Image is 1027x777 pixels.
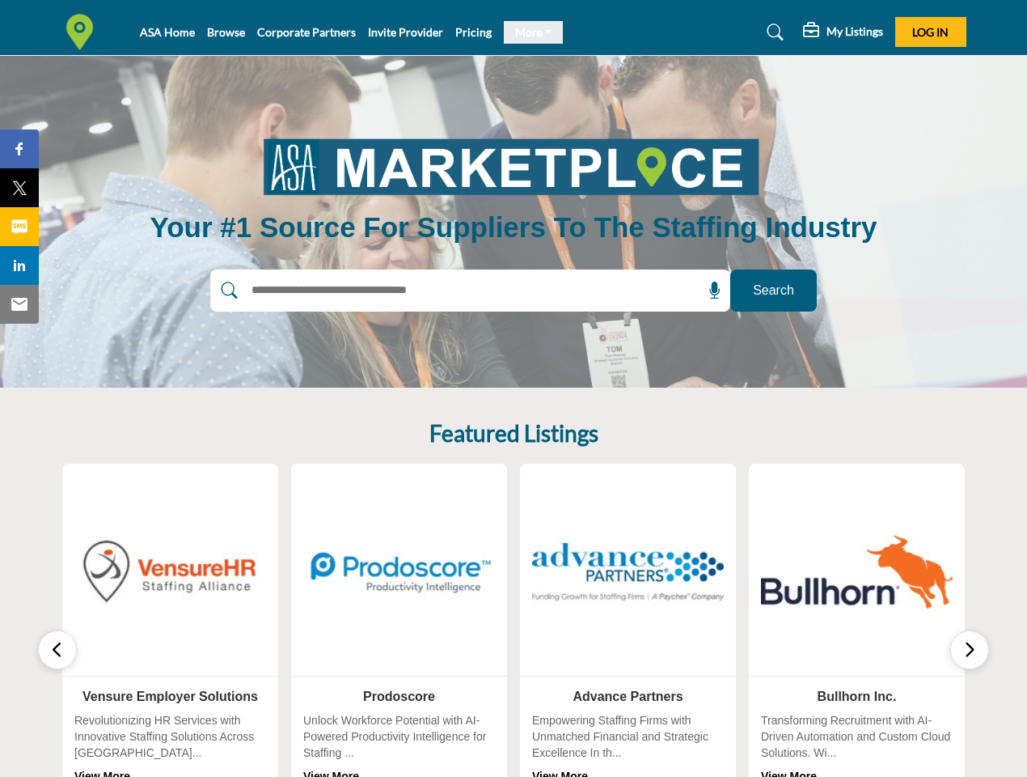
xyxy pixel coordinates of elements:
h2: Featured Listings [429,420,598,448]
a: Bullhorn Inc. [818,690,897,703]
img: Prodoscore [303,476,495,668]
a: More [504,21,564,44]
a: Invite Provider [368,25,443,39]
div: My Listings [803,23,883,42]
a: Pricing [455,25,492,39]
h5: My Listings [826,24,883,39]
a: Vensure Employer Solutions [82,690,258,703]
a: Prodoscore [363,690,435,703]
img: Site Logo [61,14,106,50]
a: Advance Partners [573,690,683,703]
button: Log In [895,17,966,47]
a: Browse [207,25,245,39]
img: Vensure Employer Solutions [74,476,266,668]
img: Bullhorn Inc. [761,476,953,668]
a: Corporate Partners [257,25,356,39]
a: ASA Home [140,25,195,39]
h1: Your #1 Source for Suppliers to the Staffing Industry [150,209,877,246]
button: Search [730,270,817,312]
span: Search [753,281,794,300]
a: Search [751,19,794,45]
img: image [259,132,768,199]
img: Advance Partners [532,476,724,668]
span: Log In [912,25,949,39]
